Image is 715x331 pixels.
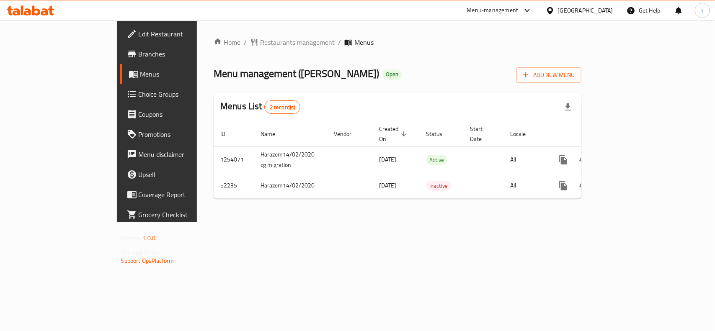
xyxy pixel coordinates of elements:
[382,69,402,80] div: Open
[139,49,230,59] span: Branches
[547,121,640,147] th: Actions
[120,24,236,44] a: Edit Restaurant
[503,173,547,198] td: All
[120,104,236,124] a: Coupons
[338,37,341,47] li: /
[121,247,160,258] span: Get support on:
[265,103,300,111] span: 2 record(s)
[516,67,581,83] button: Add New Menu
[220,100,300,114] h2: Menus List
[523,70,575,80] span: Add New Menu
[244,37,247,47] li: /
[139,89,230,99] span: Choice Groups
[354,37,374,47] span: Menus
[503,146,547,173] td: All
[139,190,230,200] span: Coverage Report
[573,176,594,196] button: Change Status
[220,129,236,139] span: ID
[379,124,409,144] span: Created On
[139,169,230,180] span: Upsell
[139,210,230,220] span: Grocery Checklist
[214,37,581,47] nav: breadcrumb
[701,6,704,15] span: n
[558,97,578,117] div: Export file
[553,150,573,170] button: more
[214,64,379,83] span: Menu management ( [PERSON_NAME] )
[120,64,236,84] a: Menus
[467,5,519,15] div: Menu-management
[463,146,503,173] td: -
[139,129,230,139] span: Promotions
[553,176,573,196] button: more
[260,37,335,47] span: Restaurants management
[120,84,236,104] a: Choice Groups
[382,71,402,78] span: Open
[558,6,613,15] div: [GEOGRAPHIC_DATA]
[463,173,503,198] td: -
[261,129,286,139] span: Name
[140,69,230,79] span: Menus
[379,154,396,165] span: [DATE]
[426,155,447,165] span: Active
[470,124,493,144] span: Start Date
[254,173,327,198] td: Harazem14/02/2020
[143,233,156,244] span: 1.0.0
[254,146,327,173] td: Harazem14/02/2020-cg migration
[120,144,236,164] a: Menu disclaimer
[120,44,236,64] a: Branches
[121,233,142,244] span: Version:
[120,205,236,225] a: Grocery Checklist
[250,37,335,47] a: Restaurants management
[120,185,236,205] a: Coverage Report
[573,150,594,170] button: Change Status
[214,121,640,199] table: enhanced table
[121,255,174,266] a: Support.OpsPlatform
[334,129,362,139] span: Vendor
[139,29,230,39] span: Edit Restaurant
[426,181,451,191] span: Inactive
[379,180,396,191] span: [DATE]
[510,129,537,139] span: Locale
[120,164,236,185] a: Upsell
[120,124,236,144] a: Promotions
[139,109,230,119] span: Coupons
[139,149,230,159] span: Menu disclaimer
[426,129,453,139] span: Status
[264,100,301,114] div: Total records count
